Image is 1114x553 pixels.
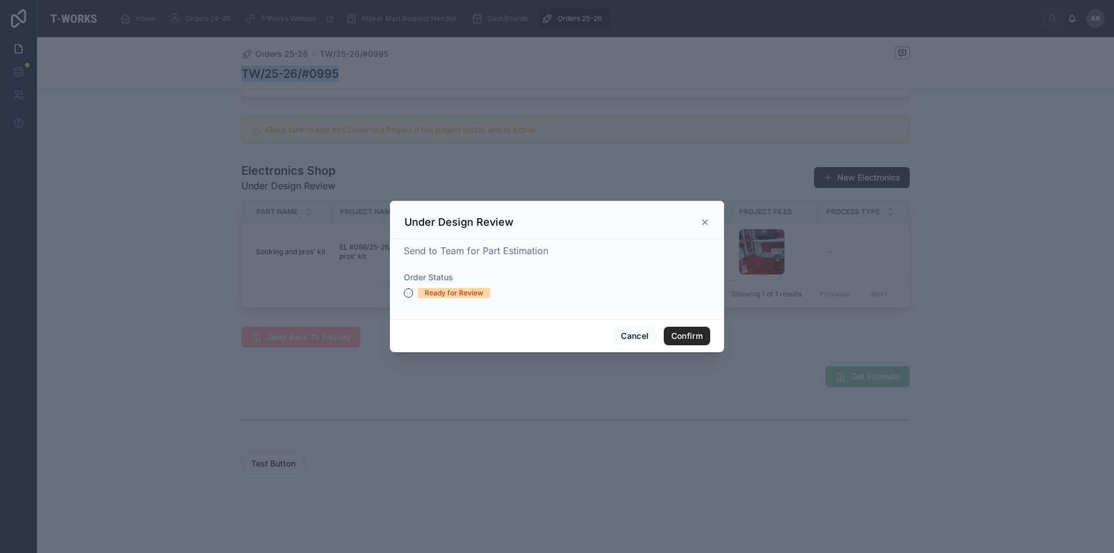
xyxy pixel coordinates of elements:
[425,288,483,298] div: Ready for Review
[404,245,548,256] span: Send to Team for Part Estimation
[404,272,453,282] span: Order Status
[613,327,656,345] button: Cancel
[664,327,710,345] button: Confirm
[404,215,513,229] h3: Under Design Review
